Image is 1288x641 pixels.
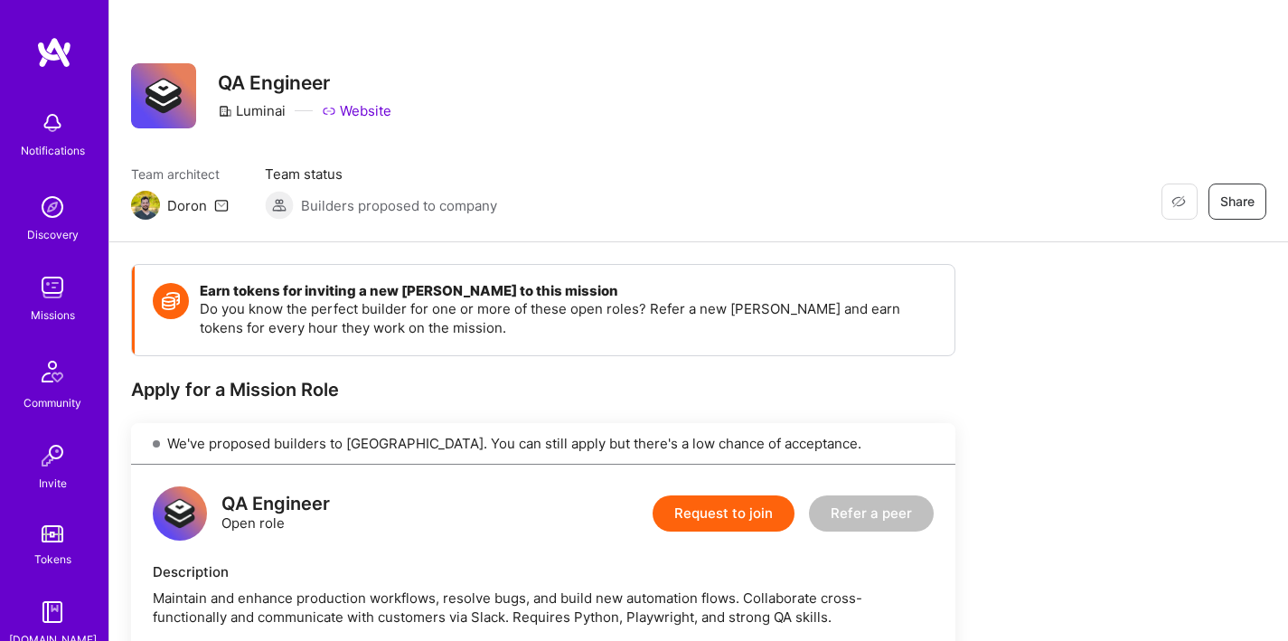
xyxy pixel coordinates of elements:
[218,71,391,94] h3: QA Engineer
[1171,194,1186,209] i: icon EyeClosed
[131,378,955,401] div: Apply for a Mission Role
[131,165,229,184] span: Team architect
[301,196,497,215] span: Builders proposed to company
[1220,193,1255,211] span: Share
[153,589,934,627] div: Maintain and enhance production workflows, resolve bugs, and build new automation flows. Collabor...
[131,191,160,220] img: Team Architect
[200,283,936,299] h4: Earn tokens for inviting a new [PERSON_NAME] to this mission
[153,486,207,541] img: logo
[265,191,294,220] img: Builders proposed to company
[214,198,229,212] i: icon Mail
[27,225,79,244] div: Discovery
[39,474,67,493] div: Invite
[218,101,286,120] div: Luminai
[21,141,85,160] div: Notifications
[809,495,934,532] button: Refer a peer
[34,438,71,474] img: Invite
[218,104,232,118] i: icon CompanyGray
[34,550,71,569] div: Tokens
[36,36,72,69] img: logo
[42,525,63,542] img: tokens
[131,63,196,128] img: Company Logo
[200,299,936,337] p: Do you know the perfect builder for one or more of these open roles? Refer a new [PERSON_NAME] an...
[131,423,955,465] div: We've proposed builders to [GEOGRAPHIC_DATA]. You can still apply but there's a low chance of acc...
[653,495,794,532] button: Request to join
[167,196,207,215] div: Doron
[322,101,391,120] a: Website
[153,283,189,319] img: Token icon
[24,393,81,412] div: Community
[153,562,934,581] div: Description
[221,495,330,533] div: Open role
[265,165,497,184] span: Team status
[31,306,75,325] div: Missions
[34,105,71,141] img: bell
[34,189,71,225] img: discovery
[221,495,330,514] div: QA Engineer
[34,269,71,306] img: teamwork
[34,594,71,630] img: guide book
[31,350,74,393] img: Community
